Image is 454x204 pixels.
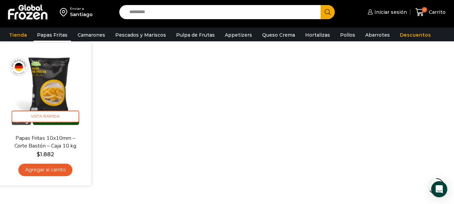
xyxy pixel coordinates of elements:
[397,29,434,41] a: Descuentos
[18,164,73,176] a: Agregar al carrito: “Papas Fritas 10x10mm - Corte Bastón - Caja 10 kg”
[6,29,30,41] a: Tienda
[337,29,359,41] a: Pollos
[366,5,407,19] a: Iniciar sesión
[431,181,447,197] div: Open Intercom Messenger
[60,6,70,18] img: address-field-icon.svg
[34,29,71,41] a: Papas Fritas
[70,11,93,18] div: Santiago
[74,29,109,41] a: Camarones
[37,151,54,158] bdi: 1.882
[221,29,255,41] a: Appetizers
[373,9,407,15] span: Iniciar sesión
[259,29,298,41] a: Queso Crema
[112,29,169,41] a: Pescados y Mariscos
[414,4,447,20] a: 0 Carrito
[321,5,335,19] button: Search button
[427,9,446,15] span: Carrito
[37,151,40,158] span: $
[9,134,82,150] a: Papas Fritas 10x10mm – Corte Bastón – Caja 10 kg
[422,7,427,12] span: 0
[12,111,79,122] span: Vista Rápida
[302,29,333,41] a: Hortalizas
[173,29,218,41] a: Pulpa de Frutas
[70,6,93,11] div: Enviar a
[362,29,393,41] a: Abarrotes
